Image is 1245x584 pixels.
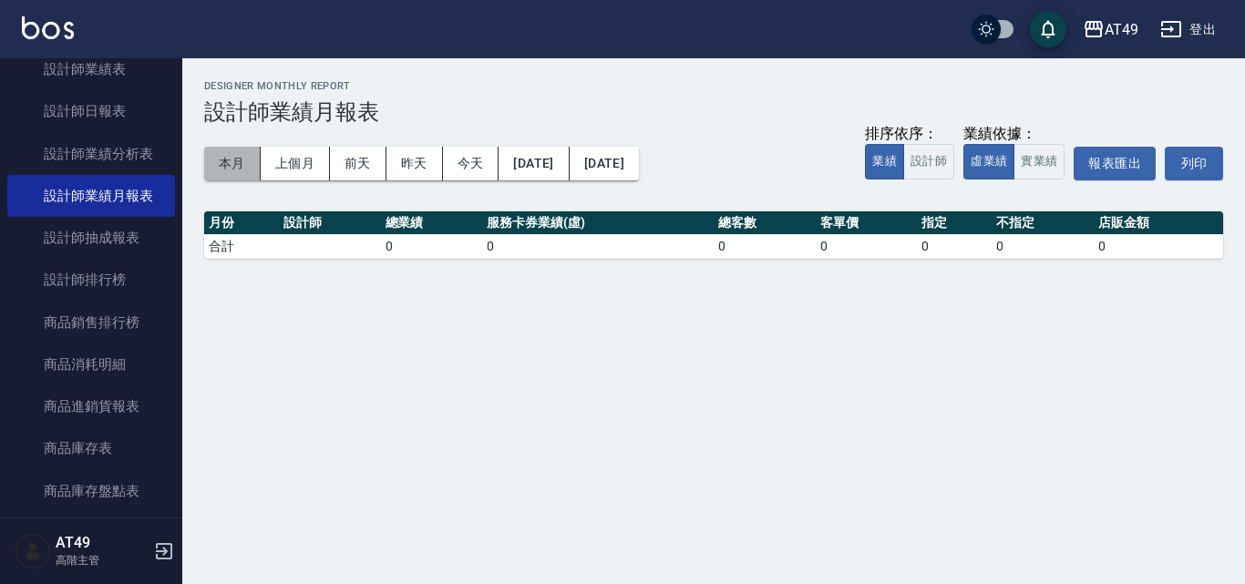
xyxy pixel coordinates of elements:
[1094,211,1223,235] th: 店販金額
[816,234,918,258] td: 0
[7,343,175,385] a: 商品消耗明細
[1165,147,1223,180] button: 列印
[570,147,639,180] button: [DATE]
[992,234,1094,258] td: 0
[7,133,175,175] a: 設計師業績分析表
[499,147,569,180] button: [DATE]
[714,211,816,235] th: 總客數
[963,144,1014,179] button: 虛業績
[7,90,175,132] a: 設計師日報表
[204,211,279,235] th: 月份
[204,80,1223,92] h2: Designer Monthly Report
[7,48,175,90] a: 設計師業績表
[204,211,1223,259] table: a dense table
[7,175,175,217] a: 設計師業績月報表
[7,512,175,554] a: 會員卡銷售報表
[1153,13,1223,46] button: 登出
[386,147,443,180] button: 昨天
[865,144,904,179] button: 業績
[917,234,992,258] td: 0
[1075,11,1146,48] button: AT49
[1030,11,1066,47] button: save
[381,211,483,235] th: 總業績
[7,385,175,427] a: 商品進銷貨報表
[1094,234,1223,258] td: 0
[816,211,918,235] th: 客單價
[1105,18,1138,41] div: AT49
[903,144,954,179] button: 設計師
[482,234,713,258] td: 0
[279,211,381,235] th: 設計師
[56,534,149,552] h5: AT49
[330,147,386,180] button: 前天
[7,302,175,343] a: 商品銷售排行榜
[7,470,175,512] a: 商品庫存盤點表
[865,125,954,144] div: 排序依序：
[1013,144,1065,179] button: 實業績
[992,211,1094,235] th: 不指定
[56,552,149,569] p: 高階主管
[204,234,279,258] td: 合計
[204,99,1223,125] h3: 設計師業績月報表
[1074,147,1156,180] button: 報表匯出
[22,16,74,39] img: Logo
[482,211,713,235] th: 服務卡券業績(虛)
[7,217,175,259] a: 設計師抽成報表
[261,147,330,180] button: 上個月
[381,234,483,258] td: 0
[443,147,499,180] button: 今天
[714,234,816,258] td: 0
[917,211,992,235] th: 指定
[204,147,261,180] button: 本月
[7,259,175,301] a: 設計師排行榜
[15,533,51,569] img: Person
[7,427,175,469] a: 商品庫存表
[963,125,1065,144] div: 業績依據：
